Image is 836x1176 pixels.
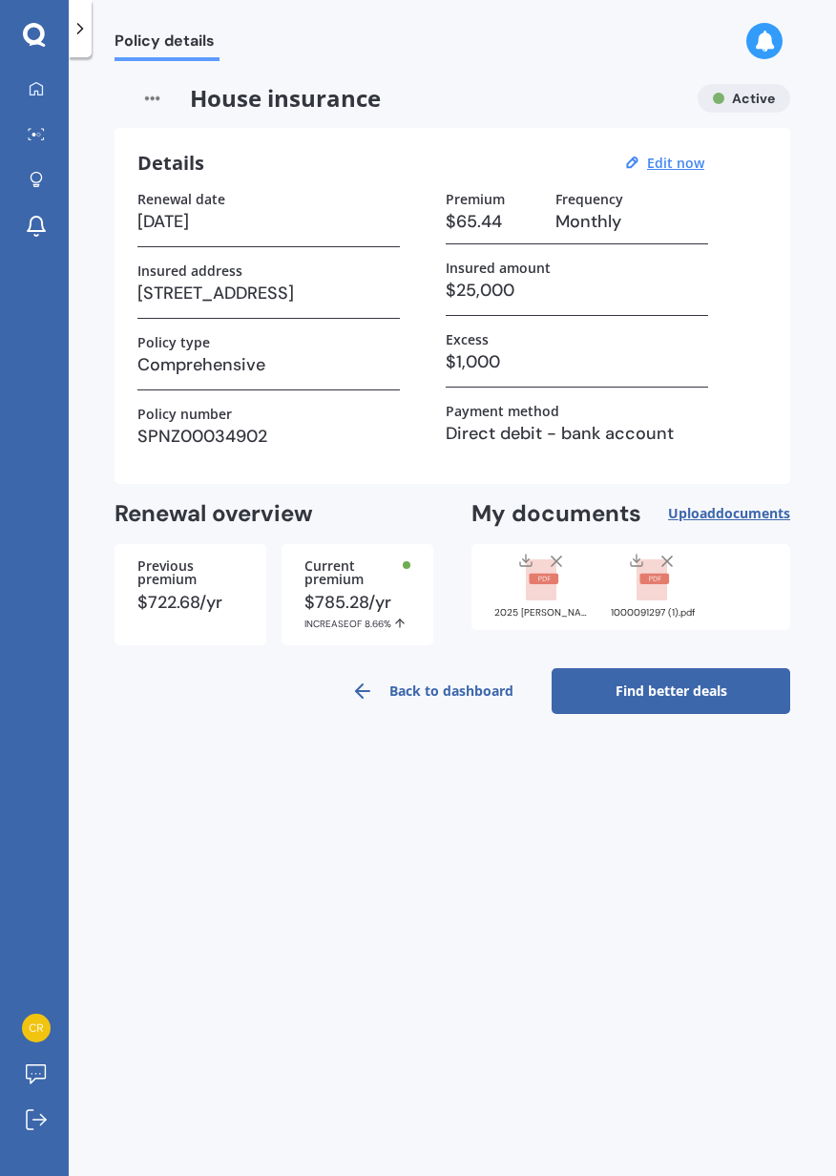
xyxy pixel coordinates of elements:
[552,668,790,714] a: Find better deals
[641,155,710,172] button: Edit now
[668,499,790,529] button: Uploaddocuments
[446,276,708,304] h3: $25,000
[446,191,505,207] label: Premium
[446,331,489,347] label: Excess
[137,279,400,307] h3: [STREET_ADDRESS]
[115,499,433,529] h2: Renewal overview
[137,191,225,207] label: Renewal date
[137,350,400,379] h3: Comprehensive
[365,618,391,630] span: 8.66%
[555,191,623,207] label: Frequency
[137,334,210,350] label: Policy type
[137,207,400,236] h3: [DATE]
[605,608,700,618] div: 1000091297 (1).pdf
[304,594,410,630] div: $785.28/yr
[446,207,540,236] h3: $65.44
[115,84,682,113] span: House insurance
[668,506,790,521] span: Upload
[304,618,365,630] span: INCREASE OF
[446,419,708,448] h3: Direct debit - bank account
[446,347,708,376] h3: $1,000
[494,608,590,618] div: 2025 Sophie Certificate of Insurance.pdf
[555,207,708,236] h3: Monthly
[137,594,243,611] div: $722.68/yr
[647,154,704,172] u: Edit now
[313,668,552,714] a: Back to dashboard
[137,559,243,586] div: Previous premium
[716,504,790,522] span: documents
[446,260,551,276] label: Insured amount
[137,406,232,422] label: Policy number
[115,84,190,113] img: other-insurer.png
[22,1014,51,1042] img: 7ea9c023de4df5232d5afe6b547f8771
[446,403,559,419] label: Payment method
[471,499,641,529] h2: My documents
[137,262,242,279] label: Insured address
[137,151,204,176] h3: Details
[115,31,219,57] span: Policy details
[137,422,400,451] h3: SPNZ00034902
[304,559,410,586] div: Current premium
